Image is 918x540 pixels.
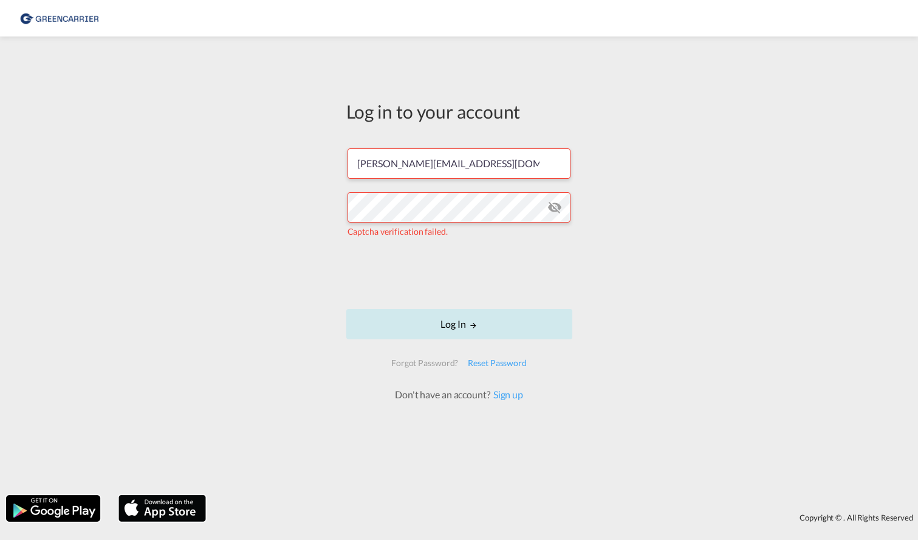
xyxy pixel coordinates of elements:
a: Sign up [490,389,523,400]
div: Log in to your account [346,99,572,124]
span: Captcha verification failed. [348,226,448,237]
div: Reset Password [463,352,532,374]
button: LOGIN [346,309,572,339]
input: Enter email/phone number [348,148,570,179]
div: Don't have an account? [382,388,536,401]
div: Forgot Password? [386,352,463,374]
div: Copyright © . All Rights Reserved [212,507,918,528]
img: google.png [5,494,101,523]
iframe: reCAPTCHA [367,249,552,297]
md-icon: icon-eye-off [547,200,562,215]
img: e39c37208afe11efa9cb1d7a6ea7d6f5.png [18,5,100,32]
img: apple.png [117,494,207,523]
